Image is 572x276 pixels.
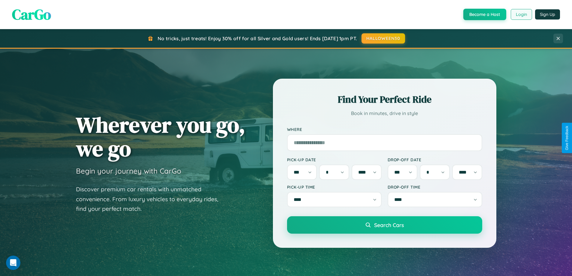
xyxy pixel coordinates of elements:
[287,184,382,190] label: Pick-up Time
[388,157,482,162] label: Drop-off Date
[287,127,482,132] label: Where
[565,126,569,150] div: Give Feedback
[287,216,482,234] button: Search Cars
[287,93,482,106] h2: Find Your Perfect Ride
[76,113,245,160] h1: Wherever you go, we go
[374,222,404,228] span: Search Cars
[535,9,560,20] button: Sign Up
[158,35,357,41] span: No tricks, just treats! Enjoy 30% off for all Silver and Gold users! Ends [DATE] 1pm PT.
[76,184,226,214] p: Discover premium car rentals with unmatched convenience. From luxury vehicles to everyday rides, ...
[388,184,482,190] label: Drop-off Time
[6,256,20,270] iframe: Intercom live chat
[511,9,532,20] button: Login
[362,33,405,44] button: HALLOWEEN30
[463,9,506,20] button: Become a Host
[12,5,51,24] span: CarGo
[287,157,382,162] label: Pick-up Date
[287,109,482,118] p: Book in minutes, drive in style
[76,166,181,175] h3: Begin your journey with CarGo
